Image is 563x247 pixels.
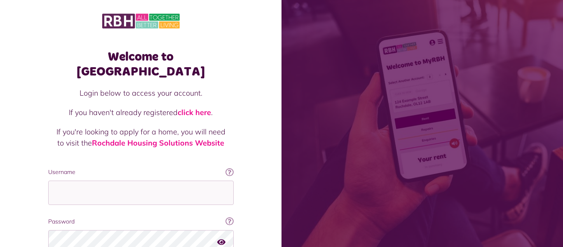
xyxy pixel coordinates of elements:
[48,168,234,176] label: Username
[178,108,211,117] a: click here
[92,138,224,148] a: Rochdale Housing Solutions Website
[102,12,180,30] img: MyRBH
[56,87,225,99] p: Login below to access your account.
[56,107,225,118] p: If you haven't already registered .
[48,217,234,226] label: Password
[56,126,225,148] p: If you're looking to apply for a home, you will need to visit the
[48,49,234,79] h1: Welcome to [GEOGRAPHIC_DATA]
